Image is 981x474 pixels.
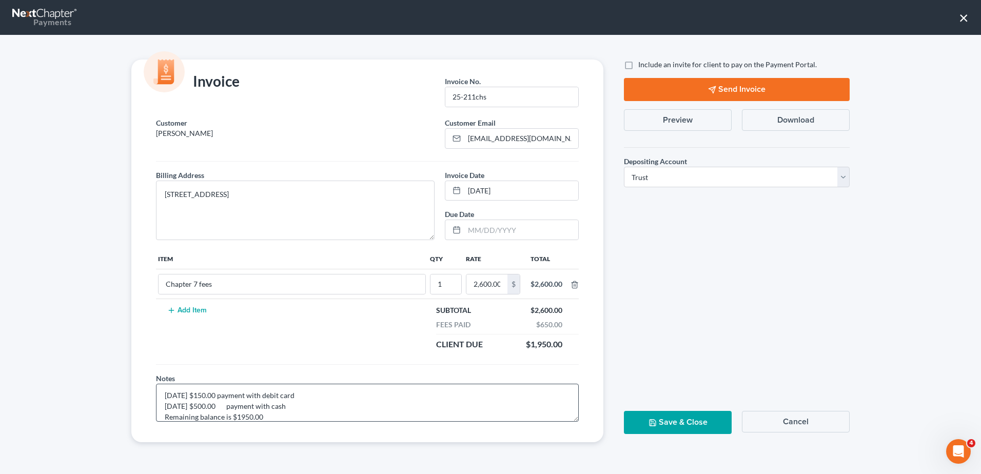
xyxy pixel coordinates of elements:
[742,109,850,131] button: Download
[431,339,488,350] div: Client Due
[445,209,474,220] label: Due Date
[156,128,435,139] p: [PERSON_NAME]
[946,439,971,464] iframe: Intercom live chat
[742,411,850,432] button: Cancel
[959,9,969,26] button: ×
[464,129,578,148] input: Enter email...
[156,117,187,128] label: Customer
[522,248,571,269] th: Total
[521,339,567,350] div: $1,950.00
[624,411,732,434] button: Save & Close
[464,248,522,269] th: Rate
[430,274,461,294] input: --
[164,306,209,314] button: Add Item
[159,274,425,294] input: --
[151,72,245,92] div: Invoice
[445,77,481,86] span: Invoice No.
[464,220,578,240] input: MM/DD/YYYY
[12,5,78,30] a: Payments
[445,87,578,107] input: --
[638,60,817,69] span: Include an invite for client to pay on the Payment Portal.
[464,181,578,201] input: MM/DD/YYYY
[144,51,185,92] img: icon-money-cc55cd5b71ee43c44ef0efbab91310903cbf28f8221dba23c0d5ca797e203e98.svg
[431,320,476,330] div: Fees Paid
[967,439,975,447] span: 4
[156,248,428,269] th: Item
[624,157,687,166] span: Depositing Account
[531,320,567,330] div: $650.00
[156,373,175,384] label: Notes
[156,171,204,180] span: Billing Address
[624,109,732,131] button: Preview
[507,274,520,294] div: $
[12,16,71,28] div: Payments
[624,78,850,101] button: Send Invoice
[431,305,476,315] div: Subtotal
[466,274,507,294] input: 0.00
[428,248,464,269] th: Qty
[525,305,567,315] div: $2,600.00
[445,118,496,127] span: Customer Email
[445,171,484,180] span: Invoice Date
[531,279,562,289] div: $2,600.00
